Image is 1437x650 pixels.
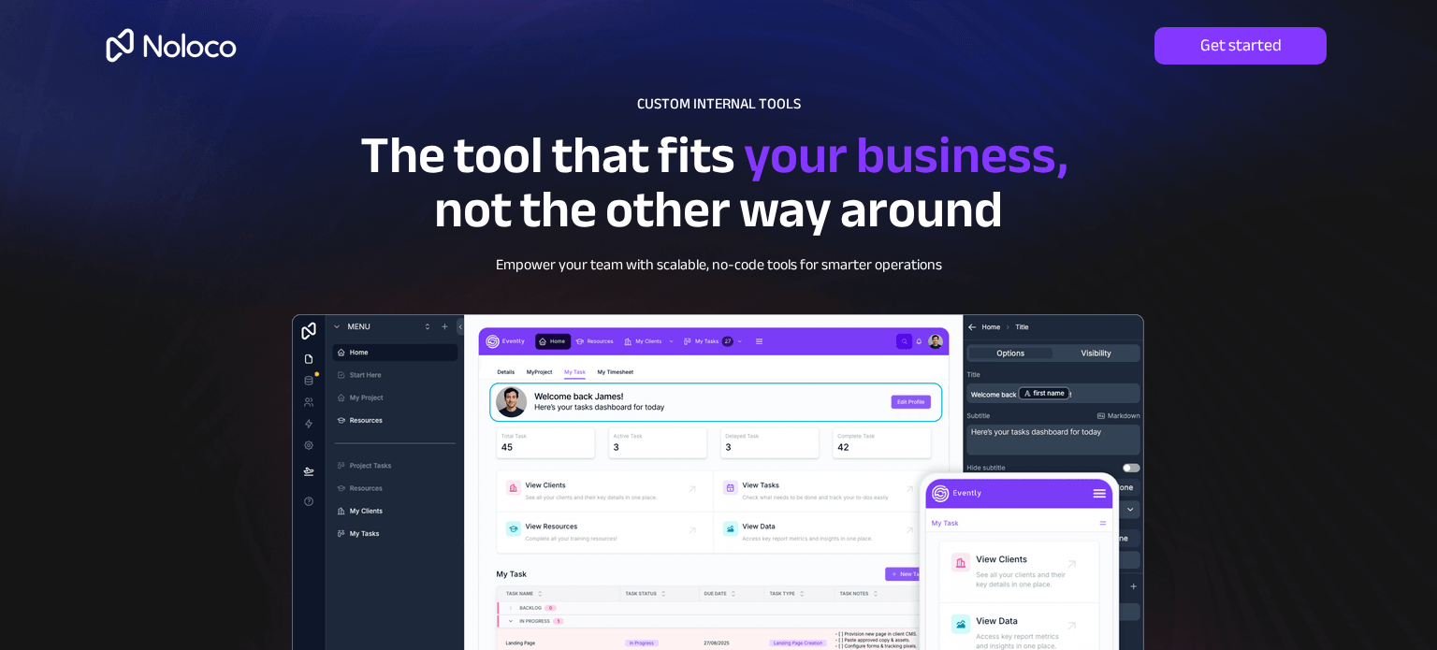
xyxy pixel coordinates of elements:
[744,107,1068,204] span: your business,
[496,251,942,279] span: Empower your team with scalable, no-code tools for smarter operations
[360,107,735,204] span: The tool that fits
[434,161,1003,258] span: not the other way around
[1154,27,1327,65] a: Get started
[1154,36,1327,56] span: Get started
[637,90,801,118] span: CUSTOM INTERNAL TOOLS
